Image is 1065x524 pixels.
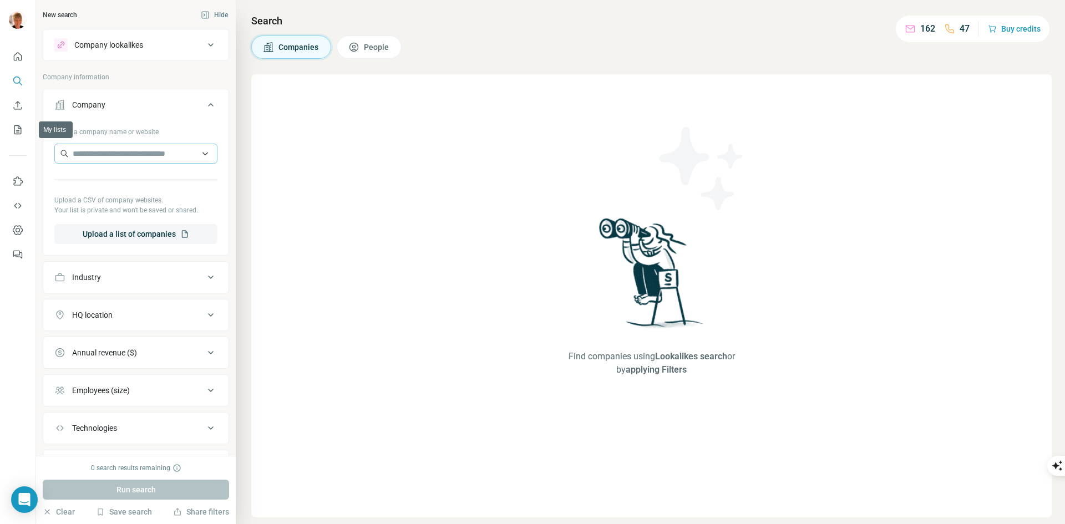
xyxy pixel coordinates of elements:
button: Upload a list of companies [54,224,217,244]
p: 47 [960,22,970,35]
p: 162 [920,22,935,35]
button: Technologies [43,415,229,441]
div: Company [72,99,105,110]
button: Use Surfe on LinkedIn [9,171,27,191]
div: Select a company name or website [54,123,217,137]
button: Save search [96,506,152,517]
p: Your list is private and won't be saved or shared. [54,205,217,215]
span: Companies [278,42,319,53]
button: Employees (size) [43,377,229,404]
button: Buy credits [988,21,1041,37]
span: Lookalikes search [655,351,727,362]
h4: Search [251,13,1052,29]
button: My lists [9,120,27,140]
button: Search [9,71,27,91]
button: Annual revenue ($) [43,339,229,366]
div: HQ location [72,309,113,320]
img: Avatar [9,11,27,29]
div: Industry [72,272,101,283]
div: 0 search results remaining [91,463,181,473]
div: Employees (size) [72,385,130,396]
div: Company lookalikes [74,39,143,50]
span: Find companies using or by [562,350,742,377]
button: Share filters [173,506,229,517]
div: Technologies [72,423,117,434]
button: Enrich CSV [9,95,27,115]
button: HQ location [43,302,229,328]
button: Quick start [9,47,27,67]
p: Upload a CSV of company websites. [54,195,217,205]
button: Company [43,91,229,123]
button: Use Surfe API [9,196,27,216]
img: Surfe Illustration - Woman searching with binoculars [594,215,709,339]
button: Dashboard [9,220,27,240]
span: People [364,42,390,53]
button: Hide [193,7,236,23]
div: Annual revenue ($) [72,347,137,358]
div: Open Intercom Messenger [11,486,38,513]
button: Keywords [43,452,229,479]
div: New search [43,10,77,20]
img: Surfe Illustration - Stars [652,119,752,218]
button: Clear [43,506,75,517]
button: Company lookalikes [43,32,229,58]
p: Company information [43,72,229,82]
button: Industry [43,264,229,291]
span: applying Filters [626,364,687,375]
button: Feedback [9,245,27,264]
